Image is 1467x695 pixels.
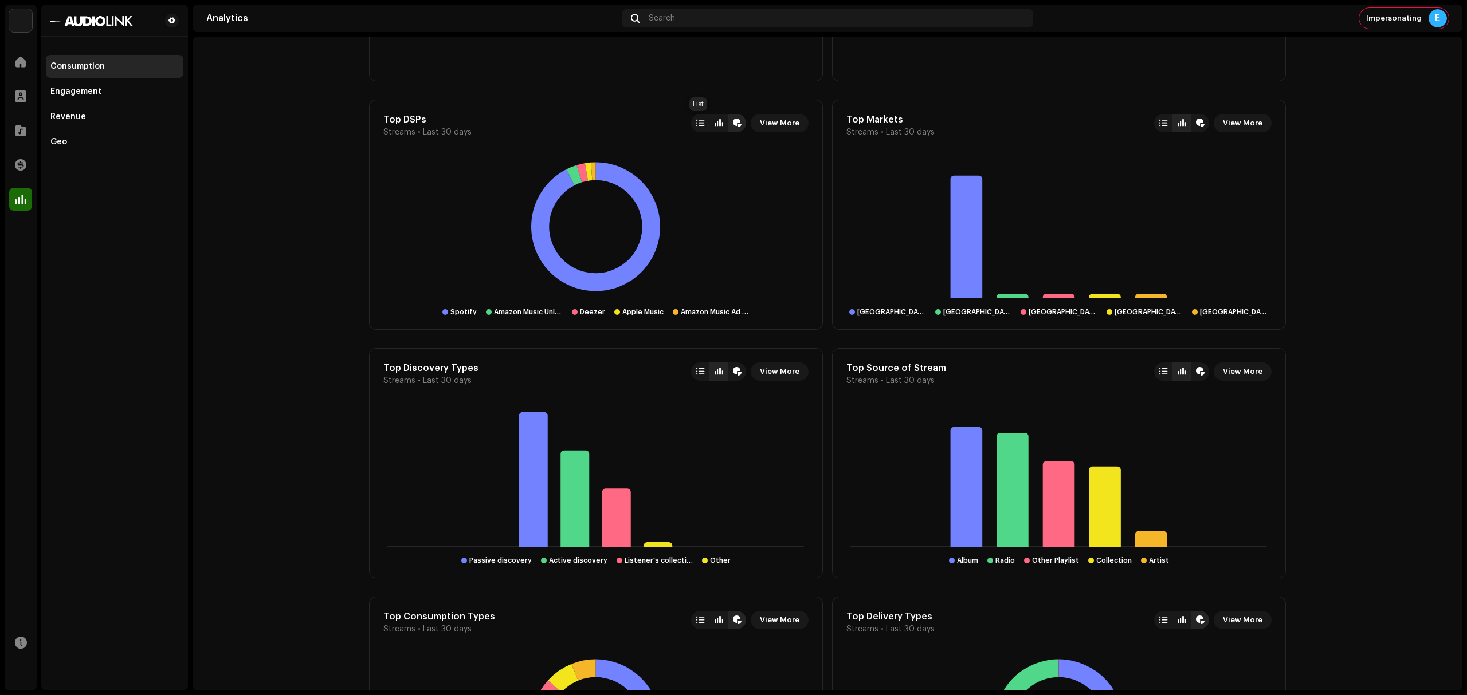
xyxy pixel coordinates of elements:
img: 1601779f-85bc-4fc7-87b8-abcd1ae7544a [50,14,147,27]
div: Top DSPs [383,114,472,125]
span: View More [1223,609,1262,631]
span: Streams [846,128,878,137]
span: Impersonating [1366,14,1422,23]
div: Amazon Music Unlimited [494,307,563,317]
div: Spain [1200,307,1269,317]
div: Top Source of Stream [846,362,946,374]
div: Top Markets [846,114,935,125]
re-m-nav-item: Consumption [46,55,183,78]
span: Last 30 days [886,625,935,634]
div: Amazon Music Ad Supported [681,307,750,317]
div: Top Delivery Types [846,611,935,622]
span: Streams [383,128,415,137]
div: Top Discovery Types [383,362,478,374]
re-m-nav-item: Revenue [46,105,183,128]
re-m-nav-item: Engagement [46,80,183,103]
div: Other Playlist [1032,556,1079,565]
span: View More [760,360,799,383]
span: Search [649,14,675,23]
div: Deezer [580,307,605,317]
div: Collection [1096,556,1132,565]
span: Last 30 days [423,376,472,385]
div: Other [710,556,731,565]
div: Listener's collection [625,556,693,565]
span: View More [1223,360,1262,383]
div: Portugal [1029,307,1097,317]
div: Album [957,556,978,565]
div: Artist [1149,556,1169,565]
div: Geo [50,137,67,147]
div: Engagement [50,87,101,96]
span: View More [760,609,799,631]
div: Apple Music [622,307,664,317]
span: Last 30 days [886,128,935,137]
button: View More [751,362,809,381]
div: United States of America [943,307,1012,317]
div: Consumption [50,62,105,71]
span: • [881,128,884,137]
div: Top Consumption Types [383,611,495,622]
span: Last 30 days [886,376,935,385]
span: • [418,625,421,634]
span: • [418,376,421,385]
button: View More [751,611,809,629]
div: France [1115,307,1183,317]
span: • [881,625,884,634]
span: • [881,376,884,385]
div: E [1429,9,1447,27]
span: Streams [846,625,878,634]
span: Streams [383,625,415,634]
img: 730b9dfe-18b5-4111-b483-f30b0c182d82 [9,9,32,32]
button: View More [1214,611,1272,629]
span: • [418,128,421,137]
div: Revenue [50,112,86,121]
div: Radio [995,556,1015,565]
span: Last 30 days [423,625,472,634]
div: Brazil [857,307,926,317]
div: Passive discovery [469,556,532,565]
div: Analytics [206,14,617,23]
span: Streams [383,376,415,385]
span: Streams [846,376,878,385]
div: Active discovery [549,556,607,565]
re-m-nav-item: Geo [46,131,183,153]
span: View More [1223,112,1262,135]
div: Spotify [450,307,477,317]
button: View More [751,114,809,132]
span: Last 30 days [423,128,472,137]
button: View More [1214,362,1272,381]
button: View More [1214,114,1272,132]
span: View More [760,112,799,135]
